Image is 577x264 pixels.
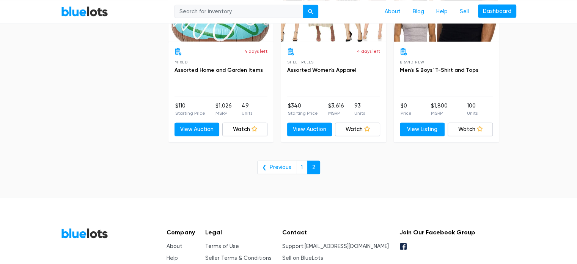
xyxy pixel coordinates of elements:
[175,60,188,64] span: Mixed
[400,123,445,136] a: View Listing
[335,123,380,136] a: Watch
[401,102,412,117] li: $0
[287,123,332,136] a: View Auction
[399,229,475,236] h5: Join Our Facebook Group
[400,60,424,64] span: Brand New
[354,110,365,117] p: Units
[282,242,389,251] li: Support:
[454,4,475,19] a: Sell
[215,102,231,117] li: $1,026
[205,255,272,261] a: Seller Terms & Conditions
[242,102,252,117] li: 49
[287,60,314,64] span: Shelf Pulls
[175,102,205,117] li: $110
[431,102,448,117] li: $1,800
[357,48,380,55] p: 4 days left
[467,102,478,117] li: 100
[257,161,296,174] a: ❮ Previous
[467,110,478,117] p: Units
[175,123,220,136] a: View Auction
[222,123,267,136] a: Watch
[354,102,365,117] li: 93
[407,4,430,19] a: Blog
[61,228,108,239] a: BlueLots
[175,5,303,18] input: Search for inventory
[379,4,407,19] a: About
[205,229,272,236] h5: Legal
[328,102,344,117] li: $3,616
[61,6,108,17] a: BlueLots
[448,123,493,136] a: Watch
[175,110,205,117] p: Starting Price
[282,229,389,236] h5: Contact
[400,67,478,73] a: Men's & Boys' T-Shirt and Tops
[242,110,252,117] p: Units
[296,161,308,174] a: 1
[288,110,318,117] p: Starting Price
[430,4,454,19] a: Help
[244,48,267,55] p: 4 days left
[478,4,516,18] a: Dashboard
[288,102,318,117] li: $340
[287,67,356,73] a: Assorted Women's Apparel
[167,229,195,236] h5: Company
[205,243,239,250] a: Terms of Use
[307,161,320,174] a: 2
[167,243,182,250] a: About
[305,243,389,250] a: [EMAIL_ADDRESS][DOMAIN_NAME]
[175,67,263,73] a: Assorted Home and Garden Items
[167,255,178,261] a: Help
[215,110,231,117] p: MSRP
[328,110,344,117] p: MSRP
[431,110,448,117] p: MSRP
[401,110,412,117] p: Price
[282,255,323,261] a: Sell on BlueLots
